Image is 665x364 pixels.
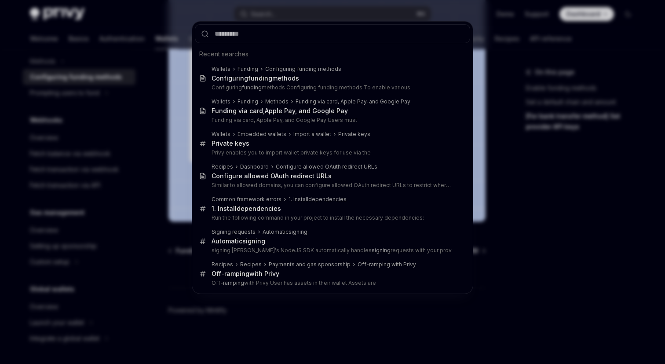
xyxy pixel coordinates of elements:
b: funding [242,84,262,91]
p: Run the following command in your project to install the necessary dependencies: [212,214,452,221]
b: signing [242,237,265,245]
b: Apple Pay [265,107,295,114]
div: Funding via card, Apple Pay, and Google Pay [296,98,410,105]
b: ramping [223,279,244,286]
div: Wallets [212,66,230,73]
div: Configuring funding methods [265,66,341,73]
div: 1. Install cies [289,196,347,203]
div: Dashboard [240,163,269,170]
p: Privy enables you to import wallet private keys for use via the [212,149,452,156]
div: Payments and gas sponsorship [269,261,351,268]
div: s [212,140,249,147]
p: Funding via card, Apple Pay, and Google Pay Users must [212,117,452,124]
span: Recent searches [199,50,248,59]
div: Funding via card, , and Google Pay [212,107,348,115]
div: Funding [237,66,258,73]
p: signing [PERSON_NAME]'s NodeJS SDK automatically handles requests with your prov [212,247,452,254]
div: Funding [237,98,258,105]
b: dependen [237,205,268,212]
b: ramping [224,270,249,277]
div: Import a wallet [293,131,331,138]
div: Automatic [263,228,307,235]
div: Wallets [212,98,230,105]
div: Wallets [212,131,230,138]
b: signing [289,228,307,235]
div: Embedded wallets [237,131,286,138]
div: Configure allowed OAuth redirect URLs [276,163,377,170]
div: Configuring methods [212,74,299,82]
div: Automatic [212,237,265,245]
div: Recipes [212,163,233,170]
p: Off- with Privy User has assets in their wallet Assets are [212,279,452,287]
div: Recipes [212,261,233,268]
b: funding [248,74,272,82]
div: Off-ramping with Privy [358,261,416,268]
div: 1. Install cies [212,205,281,213]
p: Configuring methods Configuring funding methods To enable various [212,84,452,91]
div: Configure allowed OAuth redirect URLs [212,172,332,180]
div: Signing requests [212,228,256,235]
b: dependen [308,196,336,202]
div: Common framework errors [212,196,281,203]
div: Private keys [338,131,370,138]
b: signing [372,247,391,254]
div: Recipes [240,261,262,268]
div: Off- with Privy [212,270,279,278]
p: Similar to allowed domains, you can configure allowed OAuth redirect URLs to restrict where users ca [212,182,452,189]
b: Private key [212,140,246,147]
div: Methods [265,98,289,105]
